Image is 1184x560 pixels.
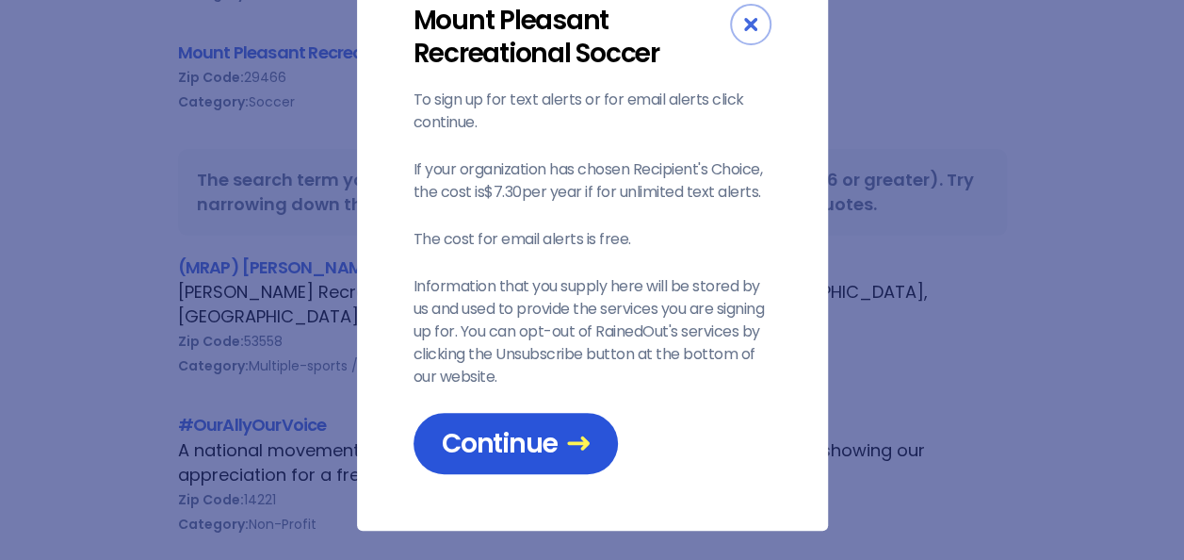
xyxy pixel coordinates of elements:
[414,275,771,388] p: Information that you supply here will be stored by us and used to provide the services you are si...
[730,4,771,45] div: Close
[414,158,771,204] p: If your organization has chosen Recipient's Choice, the cost is $7.30 per year if for unlimited t...
[414,228,771,251] p: The cost for email alerts is free.
[414,4,730,70] div: Mount Pleasant Recreational Soccer
[414,89,771,134] p: To sign up for text alerts or for email alerts click continue.
[442,427,590,460] span: Continue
